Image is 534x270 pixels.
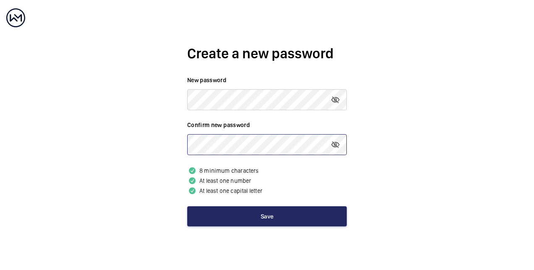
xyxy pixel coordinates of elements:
[187,166,347,176] p: 8 minimum characters
[187,44,347,63] h2: Create a new password
[187,176,347,186] p: At least one number
[187,206,347,226] button: Save
[187,76,347,84] label: New password
[187,186,347,196] p: At least one capital letter
[187,121,347,129] label: Confirm new password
